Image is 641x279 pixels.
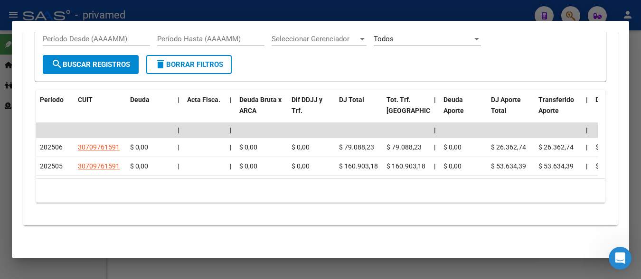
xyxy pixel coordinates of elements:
[386,143,422,151] span: $ 79.088,23
[374,35,394,43] span: Todos
[586,126,588,134] span: |
[292,143,310,151] span: $ 0,00
[386,162,425,170] span: $ 160.903,18
[586,96,588,103] span: |
[582,90,592,131] datatable-header-cell: |
[239,162,257,170] span: $ 0,00
[292,96,322,114] span: Dif DDJJ y Trf.
[595,96,634,103] span: Deuda Contr.
[78,162,120,170] span: 30709761591
[586,143,587,151] span: |
[230,162,231,170] span: |
[178,96,179,103] span: |
[155,60,223,69] span: Borrar Filtros
[434,126,436,134] span: |
[126,90,174,131] datatable-header-cell: Deuda
[178,143,179,151] span: |
[339,143,374,151] span: $ 79.088,23
[130,143,148,151] span: $ 0,00
[130,96,150,103] span: Deuda
[434,143,435,151] span: |
[74,90,126,131] datatable-header-cell: CUIT
[538,96,574,114] span: Transferido Aporte
[595,162,613,170] span: $ 0,00
[595,143,613,151] span: $ 0,00
[434,96,436,103] span: |
[487,90,535,131] datatable-header-cell: DJ Aporte Total
[40,96,64,103] span: Período
[538,143,574,151] span: $ 26.362,74
[239,96,282,114] span: Deuda Bruta x ARCA
[586,162,587,170] span: |
[272,35,358,43] span: Seleccionar Gerenciador
[178,162,179,170] span: |
[288,90,335,131] datatable-header-cell: Dif DDJJ y Trf.
[443,162,462,170] span: $ 0,00
[434,162,435,170] span: |
[440,90,487,131] datatable-header-cell: Deuda Aporte
[383,90,430,131] datatable-header-cell: Tot. Trf. Bruto
[155,58,166,70] mat-icon: delete
[538,162,574,170] span: $ 53.634,39
[491,162,526,170] span: $ 53.634,39
[335,90,383,131] datatable-header-cell: DJ Total
[491,96,521,114] span: DJ Aporte Total
[443,96,464,114] span: Deuda Aporte
[146,55,232,74] button: Borrar Filtros
[130,162,148,170] span: $ 0,00
[430,90,440,131] datatable-header-cell: |
[226,90,236,131] datatable-header-cell: |
[36,90,74,131] datatable-header-cell: Período
[339,162,378,170] span: $ 160.903,18
[239,143,257,151] span: $ 0,00
[78,96,93,103] span: CUIT
[609,247,632,270] iframe: Intercom live chat
[51,58,63,70] mat-icon: search
[443,143,462,151] span: $ 0,00
[535,90,582,131] datatable-header-cell: Transferido Aporte
[40,143,63,151] span: 202506
[230,96,232,103] span: |
[230,126,232,134] span: |
[51,60,130,69] span: Buscar Registros
[78,143,120,151] span: 30709761591
[339,96,364,103] span: DJ Total
[592,90,639,131] datatable-header-cell: Deuda Contr.
[236,90,288,131] datatable-header-cell: Deuda Bruta x ARCA
[43,55,139,74] button: Buscar Registros
[386,96,451,114] span: Tot. Trf. [GEOGRAPHIC_DATA]
[187,96,220,103] span: Acta Fisca.
[178,126,179,134] span: |
[174,90,183,131] datatable-header-cell: |
[491,143,526,151] span: $ 26.362,74
[183,90,226,131] datatable-header-cell: Acta Fisca.
[40,162,63,170] span: 202505
[292,162,310,170] span: $ 0,00
[230,143,231,151] span: |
